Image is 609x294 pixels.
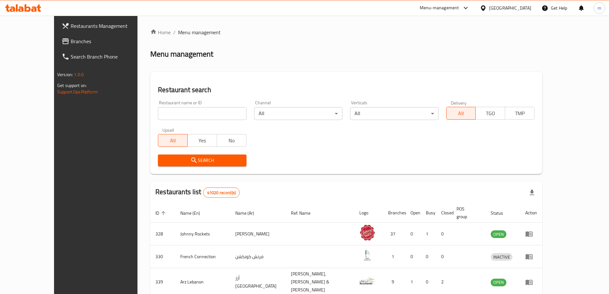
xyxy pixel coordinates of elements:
a: Support.OpsPlatform [57,88,98,96]
label: Upsell [162,128,174,132]
span: Name (En) [180,209,208,217]
span: ID [155,209,168,217]
span: Search [163,156,241,164]
img: Arz Lebanon [359,273,375,289]
td: 1 [383,245,405,268]
a: Restaurants Management [57,18,156,34]
td: 0 [405,223,421,245]
span: All [449,109,473,118]
td: 0 [405,245,421,268]
td: French Connection [175,245,230,268]
span: POS group [457,205,478,220]
a: Branches [57,34,156,49]
th: Closed [436,203,451,223]
span: OPEN [491,279,506,286]
span: TMP [508,109,532,118]
span: All [161,136,185,145]
div: Menu-management [420,4,459,12]
td: 330 [150,245,175,268]
span: No [220,136,244,145]
th: Logo [354,203,383,223]
span: Status [491,209,511,217]
td: Johnny Rockets [175,223,230,245]
td: 37 [383,223,405,245]
span: 1.0.0 [74,70,84,79]
span: m [597,4,601,12]
td: [PERSON_NAME] [230,223,286,245]
td: فرنش كونكشن [230,245,286,268]
div: [GEOGRAPHIC_DATA] [489,4,531,12]
span: Branches [71,37,151,45]
th: Busy [421,203,436,223]
span: Menu management [178,28,221,36]
td: 1 [421,223,436,245]
span: OPEN [491,231,506,238]
h2: Menu management [150,49,213,59]
span: Get support on: [57,81,87,90]
td: 0 [436,245,451,268]
button: TGO [475,107,505,120]
div: Menu [525,253,537,260]
button: All [446,107,476,120]
div: Menu [525,278,537,286]
span: Version: [57,70,73,79]
div: Total records count [203,187,240,198]
button: Search [158,155,246,166]
span: Restaurants Management [71,22,151,30]
label: Delivery [451,100,467,105]
div: All [350,107,438,120]
span: Yes [190,136,215,145]
th: Action [520,203,542,223]
span: INACTIVE [491,253,512,261]
td: 0 [436,223,451,245]
a: Home [150,28,171,36]
h2: Restaurants list [155,187,240,198]
img: Johnny Rockets [359,225,375,241]
nav: breadcrumb [150,28,542,36]
div: Export file [524,185,540,200]
input: Search for restaurant name or ID.. [158,107,246,120]
span: Name (Ar) [235,209,262,217]
img: French Connection [359,247,375,263]
button: TMP [505,107,535,120]
th: Open [405,203,421,223]
button: Yes [187,134,217,147]
td: 328 [150,223,175,245]
div: All [254,107,342,120]
h2: Restaurant search [158,85,535,95]
span: 41020 record(s) [203,190,239,196]
span: Ref. Name [291,209,319,217]
span: TGO [478,109,503,118]
th: Branches [383,203,405,223]
button: All [158,134,188,147]
li: / [173,28,176,36]
button: No [217,134,246,147]
div: Menu [525,230,537,238]
a: Search Branch Phone [57,49,156,64]
td: 0 [421,245,436,268]
div: OPEN [491,230,506,238]
span: Search Branch Phone [71,53,151,60]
